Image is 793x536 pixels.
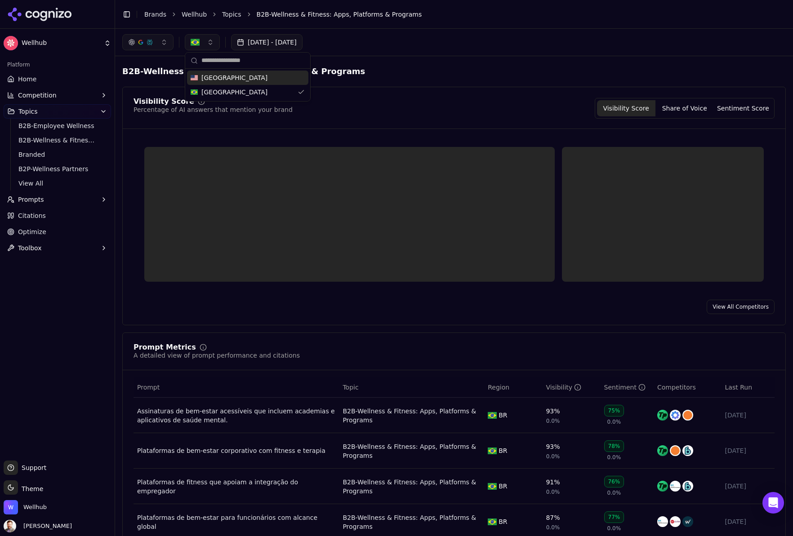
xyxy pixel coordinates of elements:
span: 0.0% [546,417,560,425]
a: View All [15,177,100,190]
div: Sentiment [604,383,646,392]
span: BR [499,517,507,526]
span: Citations [18,211,46,220]
span: Prompt [137,383,160,392]
img: BR flag [488,412,497,419]
a: B2B-Wellness & Fitness: Apps, Platforms & Programs [343,513,481,531]
span: B2B-Wellness & Fitness: Apps, Platforms & Programs [257,10,422,19]
th: Topic [339,377,484,398]
span: Topic [343,383,358,392]
div: [DATE] [725,517,771,526]
span: BR [499,482,507,491]
img: headspace [682,410,693,421]
img: BR flag [488,483,497,490]
button: Toolbox [4,241,111,255]
div: 91% [546,478,560,487]
div: [DATE] [725,411,771,420]
div: [DATE] [725,482,771,491]
div: [DATE] [725,446,771,455]
th: Prompt [134,377,339,398]
div: Prompt Metrics [134,344,196,351]
span: 0.0% [607,525,621,532]
div: Plataformas de bem-estar corporativo com fitness e terapia [137,446,335,455]
div: B2B-Wellness & Fitness: Apps, Platforms & Programs [343,407,481,425]
div: 77% [604,511,624,523]
div: 93% [546,407,560,416]
img: headspace [670,445,681,456]
button: Open organization switcher [4,500,47,514]
div: Percentage of AI answers that mention your brand [134,105,293,114]
span: Home [18,75,36,84]
span: Region [488,383,509,392]
img: wellable [670,481,681,492]
span: B2B-Wellness & Fitness: Apps, Platforms & Programs [122,63,381,80]
span: BR [499,411,507,420]
span: Optimize [18,227,46,236]
span: View All [18,179,97,188]
a: Brands [144,11,166,18]
button: Open user button [4,520,72,532]
span: Support [18,463,46,472]
div: Visibility [546,383,581,392]
img: BR flag [488,518,497,525]
img: burnalong [682,445,693,456]
div: Visibility Score [134,98,194,105]
span: Theme [18,485,43,492]
a: B2B-Wellness & Fitness: Apps, Platforms & Programs [15,134,100,146]
span: Last Run [725,383,752,392]
a: Topics [222,10,241,19]
span: Branded [18,150,97,159]
div: 75% [604,405,624,416]
img: woliba [682,516,693,527]
img: totalpass [657,410,668,421]
div: B2B-Wellness & Fitness: Apps, Platforms & Programs [343,478,481,496]
span: Toolbox [18,244,42,252]
div: 78% [604,440,624,452]
a: Wellhub [182,10,207,19]
a: Plataformas de fitness que apoiam a integração do empregador [137,478,335,496]
th: Region [484,377,542,398]
span: [GEOGRAPHIC_DATA] [201,73,267,82]
img: Wellhub [4,36,18,50]
button: [DATE] - [DATE] [231,34,303,50]
span: Competitors [657,383,696,392]
img: Brazil [191,89,198,96]
div: 76% [604,476,624,487]
span: [PERSON_NAME] [20,522,72,530]
span: Wellhub [22,39,100,47]
span: B2B-Wellness & Fitness: Apps, Platforms & Programs [18,136,97,145]
span: BR [499,446,507,455]
th: brandMentionRate [542,377,600,398]
span: Competition [18,91,57,100]
span: Prompts [18,195,44,204]
a: Home [4,72,111,86]
span: 0.0% [607,454,621,461]
a: B2P-Wellness Partners [15,163,100,175]
nav: breadcrumb [144,10,768,19]
a: Assinaturas de bem-estar acessíveis que incluem academias e aplicativos de saúde mental. [137,407,335,425]
span: 0.0% [607,418,621,425]
a: Plataformas de bem-estar para funcionários com alcance global [137,513,335,531]
a: Branded [15,148,100,161]
span: B2P-Wellness Partners [18,164,97,173]
div: Platform [4,58,111,72]
span: B2B-Employee Wellness [18,121,97,130]
img: virgin pulse [670,516,681,527]
div: A detailed view of prompt performance and citations [134,351,300,360]
img: burnalong [682,481,693,492]
span: 0.0% [546,453,560,460]
a: View All Competitors [707,300,775,314]
button: Share of Voice [655,100,714,116]
button: Sentiment Score [714,100,772,116]
span: B2B-Wellness & Fitness: Apps, Platforms & Programs [122,65,365,78]
img: BR flag [488,447,497,454]
img: calm [670,410,681,421]
button: Topics [4,104,111,119]
img: totalpass [657,481,668,492]
span: Topics [18,107,38,116]
button: Visibility Score [597,100,655,116]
